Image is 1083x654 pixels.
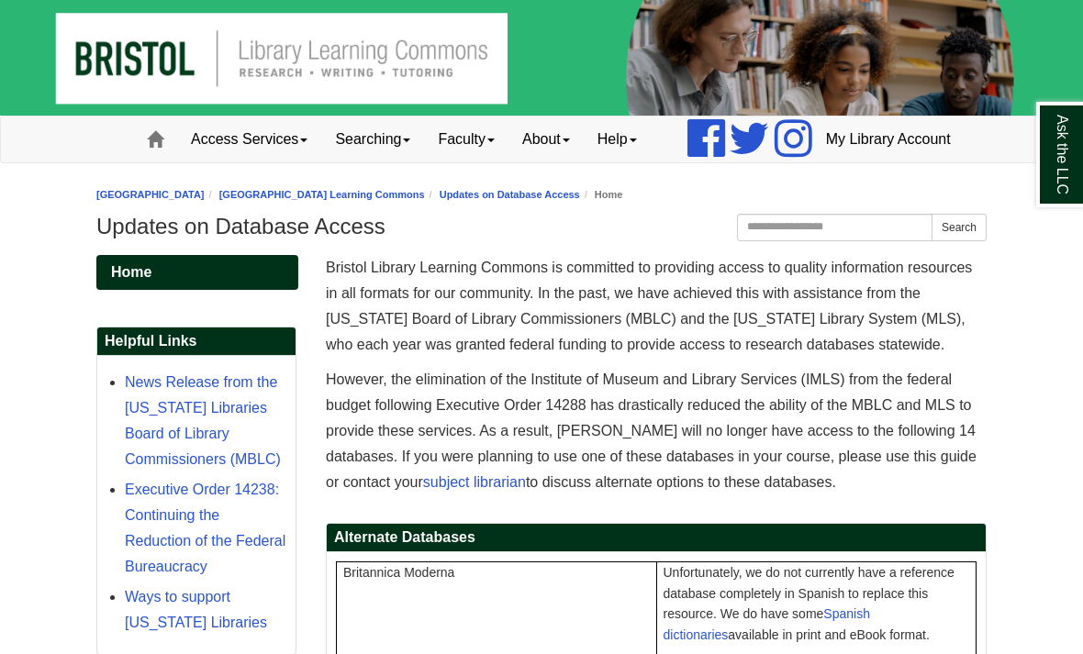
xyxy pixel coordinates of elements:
[96,255,298,290] a: Home
[96,186,987,204] nav: breadcrumb
[96,214,987,239] h1: Updates on Database Access
[111,264,151,280] span: Home
[508,116,584,162] a: About
[343,565,454,580] span: Britannica Moderna
[177,116,321,162] a: Access Services
[125,374,281,467] a: News Release from the [US_STATE] Libraries Board of Library Commissioners (MBLC)
[440,189,580,200] a: Updates on Database Access
[125,482,285,574] a: Executive Order 14238: Continuing the Reduction of the Federal Bureaucracy
[96,189,205,200] a: [GEOGRAPHIC_DATA]
[125,589,267,630] a: Ways to support [US_STATE] Libraries
[219,189,425,200] a: [GEOGRAPHIC_DATA] Learning Commons
[932,214,987,241] button: Search
[424,116,508,162] a: Faculty
[584,116,651,162] a: Help
[423,474,526,490] a: subject librarian
[97,327,296,356] h2: Helpful Links
[326,260,972,352] span: Bristol Library Learning Commons is committed to providing access to quality information resource...
[664,565,955,643] span: Unfortunately, we do not currently have a reference database completely in Spanish to replace thi...
[326,371,977,490] span: However, the elimination of the Institute of Museum and Library Services (IMLS) from the federal ...
[327,524,986,552] h2: Alternate Databases
[812,116,965,162] a: My Library Account
[321,116,424,162] a: Searching
[580,186,623,204] li: Home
